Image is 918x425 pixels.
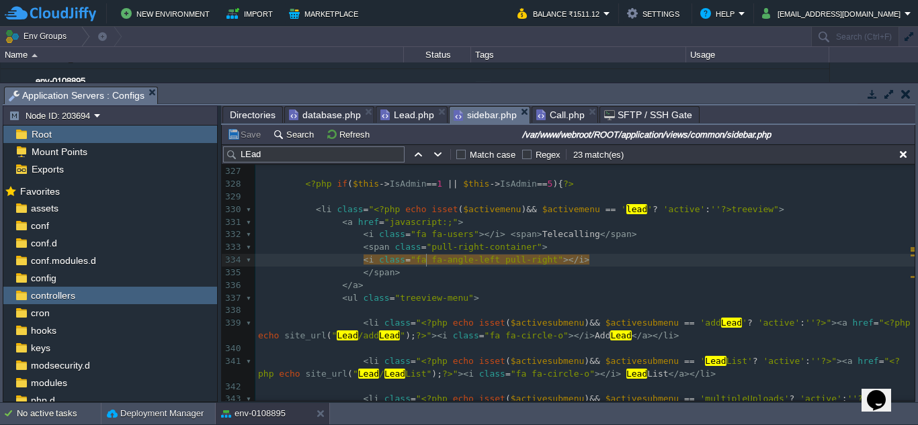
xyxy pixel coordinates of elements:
[374,204,400,214] span: <?php
[816,318,827,328] span: ?>
[258,330,279,340] span: echo
[647,369,668,379] span: List
[537,179,548,189] span: ==
[358,330,379,340] span: /add
[569,330,584,340] span: ></
[479,369,505,379] span: class
[279,369,300,379] span: echo
[610,330,631,340] span: Lead
[837,356,847,366] span: ><
[431,369,442,379] span: );
[222,254,243,267] div: 334
[884,356,890,366] span: "
[606,204,616,214] span: ==
[17,185,62,197] span: Favorites
[653,204,658,214] span: ?
[427,330,432,340] span: "
[606,356,679,366] span: $activesubmenu
[532,106,598,123] li: /var/www/webroot/ROOT/application/controllers/Call.php
[700,5,739,21] button: Help
[421,356,448,366] span: <?php
[421,318,448,328] span: <?php
[500,179,537,189] span: IsAdmin
[374,267,394,277] span: span
[384,318,411,328] span: class
[847,356,853,366] span: a
[589,318,600,328] span: &&
[222,203,243,216] div: 330
[390,293,395,303] span: =
[537,229,542,239] span: >
[416,330,427,340] span: ?>
[427,179,437,189] span: ==
[28,324,58,336] a: hooks
[28,220,51,232] span: conf
[511,318,585,328] span: $activesubmenu
[710,369,716,379] span: >
[221,407,286,420] button: env-0108895
[32,54,38,57] img: AMDAwAAAACH5BAEAAAAALAAAAAABAAEAAAICRAEAOw==
[379,229,405,239] span: class
[595,330,610,340] span: Add
[222,267,243,279] div: 335
[222,292,243,305] div: 337
[384,217,458,227] span: "javascript:;"
[28,394,57,406] span: php.d
[584,318,589,328] span: )
[411,393,416,404] span: =
[358,369,379,379] span: Lead
[353,179,379,189] span: $this
[284,106,374,123] li: /var/www/webroot/ROOT/application/config/database.php
[222,165,243,178] div: 327
[258,356,900,379] span: <?php
[647,330,663,340] span: ></
[763,356,805,366] span: 'active'
[1,69,11,105] img: AMDAwAAAACH5BAEAAAAALAAAAAABAAEAAAICRAEAOw==
[416,393,421,404] span: "
[421,393,448,404] span: <?php
[800,318,805,328] span: :
[479,356,505,366] span: isset
[230,107,276,123] span: Directories
[29,146,89,158] span: Mount Points
[384,369,405,379] span: Lead
[710,204,721,214] span: ''
[479,393,505,404] span: isset
[347,293,358,303] span: ul
[5,5,96,22] img: CloudJiffy
[616,369,621,379] span: >
[453,330,479,340] span: class
[390,179,427,189] span: IsAdmin
[222,279,243,292] div: 336
[642,330,647,340] span: a
[222,381,243,393] div: 342
[364,356,369,366] span: <
[416,318,421,328] span: "
[222,178,243,191] div: 328
[222,342,243,355] div: 340
[28,377,69,389] span: modules
[584,393,589,404] span: )
[222,241,243,254] div: 333
[29,163,66,175] a: Exports
[626,369,647,379] span: Lead
[364,318,369,328] span: <
[416,356,421,366] span: "
[489,179,500,189] span: ->
[821,356,832,366] span: ?>
[379,369,384,379] span: /
[222,228,243,241] div: 332
[411,254,563,265] span: "fa fa-angle-left pull-right"
[755,69,798,105] div: 8%
[705,356,726,366] span: Lead
[411,229,479,239] span: "fa fa-users"
[364,393,369,404] span: <
[368,242,389,252] span: span
[595,369,610,379] span: ></
[379,179,390,189] span: ->
[9,109,94,122] button: Node ID: 203694
[810,356,821,366] span: ''
[222,355,243,368] div: 341
[505,356,511,366] span: (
